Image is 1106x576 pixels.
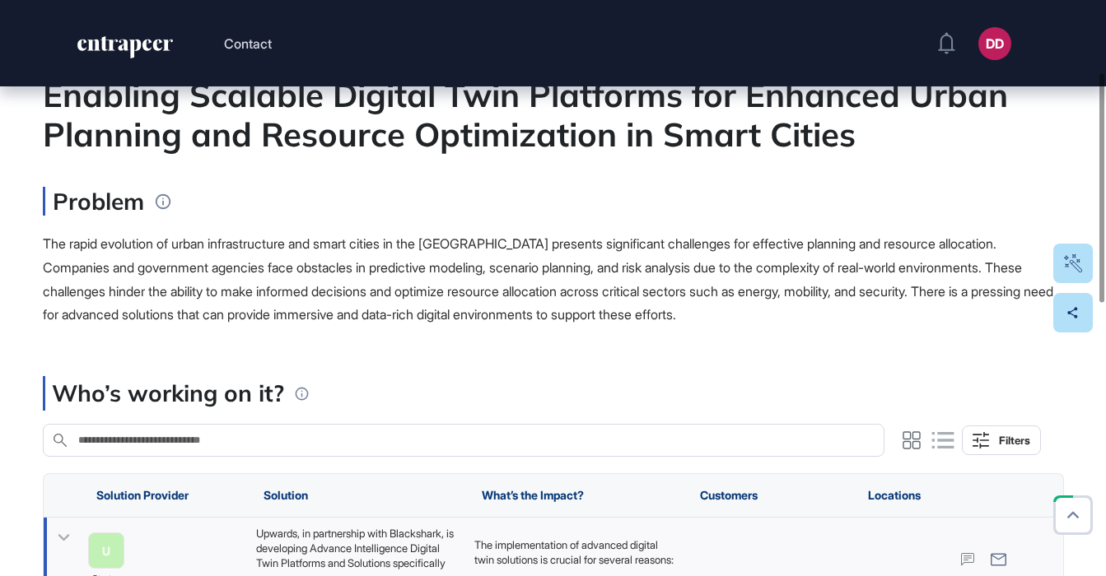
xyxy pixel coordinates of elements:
a: U [88,532,124,569]
div: U [102,545,110,557]
h3: Problem [43,187,144,216]
span: The rapid evolution of urban infrastructure and smart cities in the [GEOGRAPHIC_DATA] presents si... [43,235,1053,323]
p: Who’s working on it? [52,376,284,411]
div: Filters [999,434,1030,447]
div: Upwards, in partnership with Blackshark, is developing Advance Intelligence Digital Twin Platform... [255,526,457,570]
button: Contact [224,33,272,54]
div: Enabling Scalable Digital Twin Platforms for Enhanced Urban Planning and Resource Optimization in... [43,75,1064,154]
span: Locations [868,489,921,502]
span: Customers [700,489,758,502]
button: DD [978,27,1011,60]
a: entrapeer-logo [76,36,175,64]
p: The implementation of advanced digital twin solutions is crucial for several reasons: [474,537,675,567]
span: Solution [264,489,308,502]
span: What’s the Impact? [482,489,584,502]
button: Filters [962,425,1041,455]
span: Solution Provider [96,489,189,502]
